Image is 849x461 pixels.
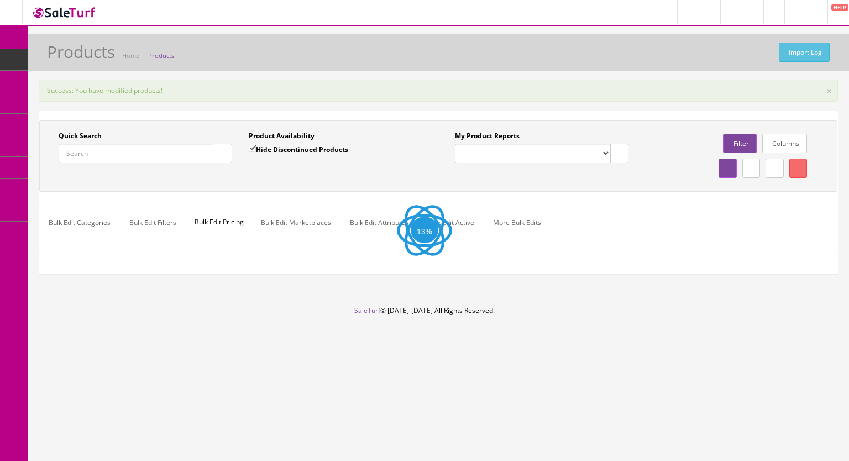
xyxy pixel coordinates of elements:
[186,212,252,233] span: Bulk Edit Pricing
[831,4,848,11] span: HELP
[249,131,315,141] label: Product Availability
[249,144,348,155] label: Hide Discontinued Products
[826,86,832,96] button: ×
[148,51,174,60] a: Products
[341,212,417,233] a: Bulk Edit Attributes
[455,131,520,141] label: My Product Reports
[59,131,102,141] label: Quick Search
[354,306,380,315] a: SaleTurf
[47,43,115,61] h1: Products
[252,212,340,233] a: Bulk Edit Marketplaces
[39,80,838,102] div: Success: You have modified products!
[418,212,483,233] a: Bulk Edit Active
[779,43,830,62] a: Import Log
[723,134,756,153] a: Filter
[122,51,139,60] a: Home
[59,144,213,163] input: Search
[31,5,97,20] img: SaleTurf
[762,134,807,153] a: Columns
[484,212,550,233] a: More Bulk Edits
[40,212,119,233] a: Bulk Edit Categories
[249,145,256,152] input: Hide Discontinued Products
[120,212,185,233] a: Bulk Edit Filters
